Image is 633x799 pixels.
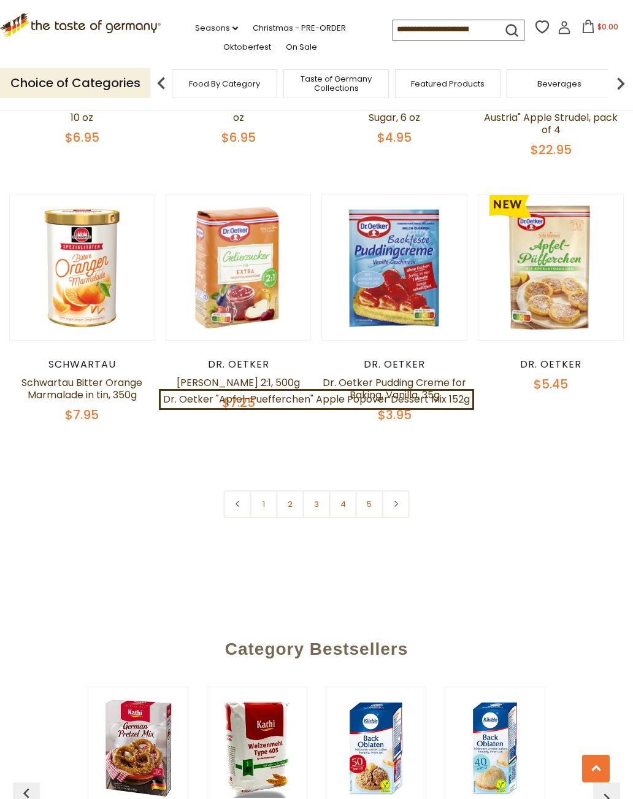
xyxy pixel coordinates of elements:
[329,490,357,518] a: 4
[65,406,99,423] span: $7.95
[534,376,568,393] span: $5.45
[12,98,153,125] a: [PERSON_NAME] Pearl Sugar, 10 oz
[482,98,620,137] a: The Taste of Germany "Little Austria" Apple Strudel, pack of 4
[286,41,317,54] a: On Sale
[166,195,311,340] img: Dr. Oetker Gelierzucker 2:1, 500g
[328,98,461,125] a: [PERSON_NAME] Powdered Sugar, 6 oz
[478,195,623,340] img: Dr. Oetker "Apfel-Puefferchen" Apple Popover Dessert Mix 152g
[159,389,474,410] a: Dr. Oetker "Apfel-Puefferchen" Apple Popover Dessert Mix 152g
[9,358,155,371] div: Schwartau
[195,21,238,35] a: Seasons
[221,129,256,146] span: $6.95
[322,195,467,340] img: Dr. Oetker Pudding Creme for Baking, Vanilla, 35g
[608,71,633,96] img: next arrow
[166,98,310,125] a: Lars Chocolate Pearl Sugar, 10 oz
[411,79,485,88] a: Featured Products
[323,376,466,402] a: Dr. Oetker Pudding Creme for Baking, Vanilla, 35g
[166,358,312,371] div: Dr. Oetker
[149,71,174,96] img: previous arrow
[253,21,346,35] a: Christmas - PRE-ORDER
[531,141,572,158] span: $22.95
[356,490,383,518] a: 5
[250,490,278,518] a: 1
[88,698,188,798] img: Kathi German Pretzel Baking Mix Kit, 14.6 oz
[21,376,142,402] a: Schwartau Bitter Orange Marmalade in tin, 350g
[326,698,426,798] img: Kuechle Oblaten Round Baking Wafers 50mm 1.3 oz
[377,129,412,146] span: $4.95
[597,21,618,32] span: $0.00
[287,74,385,93] a: Taste of Germany Collections
[189,79,260,88] a: Food By Category
[303,490,331,518] a: 3
[321,358,467,371] div: Dr. Oetker
[537,79,581,88] a: Beverages
[223,41,271,54] a: Oktoberfest
[65,129,99,146] span: $6.95
[207,698,307,798] img: Kathi German Wheat Flour Type 405 - 35 oz.
[10,195,155,340] img: Schwartau Bitter Orange Marmalade in tin, 350g
[574,20,626,38] button: $0.00
[478,358,624,371] div: Dr. Oetker
[378,406,412,423] span: $3.95
[177,376,300,390] a: [PERSON_NAME] 2:1, 500g
[277,490,304,518] a: 2
[445,698,545,798] img: Kuechle Oblaten Round Baking Wafers 40mm 0.8 oz
[19,621,614,671] div: Category Bestsellers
